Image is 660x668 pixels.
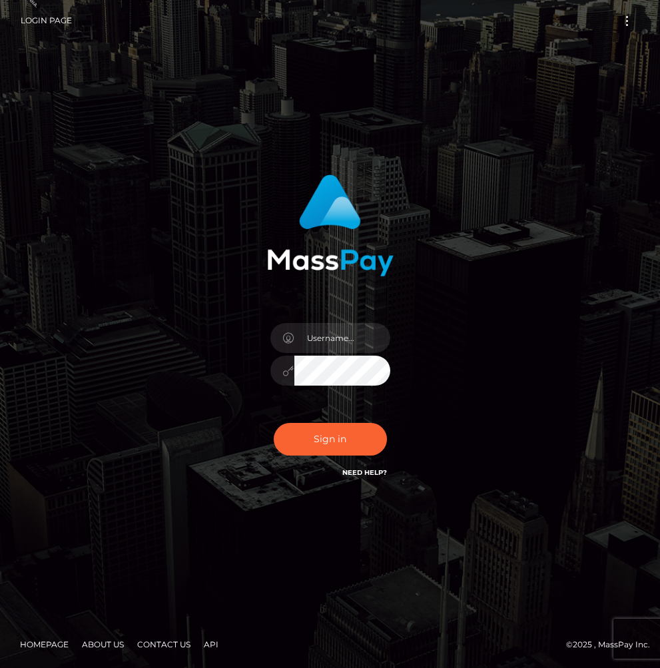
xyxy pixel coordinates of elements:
[10,637,650,652] div: © 2025 , MassPay Inc.
[274,423,387,456] button: Sign in
[77,634,129,655] a: About Us
[294,323,390,353] input: Username...
[21,7,72,35] a: Login Page
[267,174,394,276] img: MassPay Login
[615,12,639,30] button: Toggle navigation
[342,468,387,477] a: Need Help?
[132,634,196,655] a: Contact Us
[198,634,224,655] a: API
[15,634,74,655] a: Homepage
